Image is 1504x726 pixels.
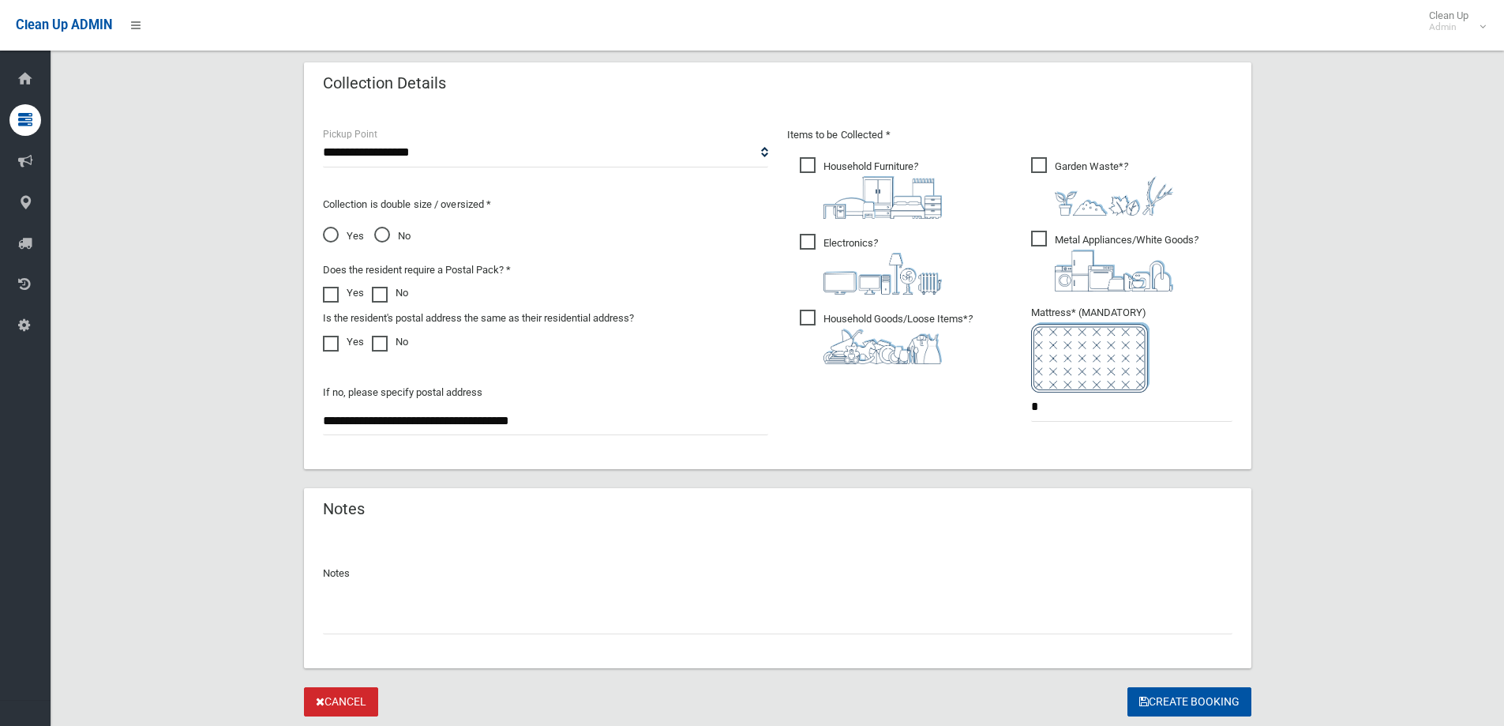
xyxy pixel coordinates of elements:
[372,333,408,352] label: No
[823,253,942,295] img: 394712a680b73dbc3d2a6a3a7ffe5a07.png
[372,284,408,303] label: No
[1055,234,1198,292] i: ?
[1055,250,1173,292] img: 36c1b0289cb1767239cdd3de9e694f19.png
[374,227,411,246] span: No
[323,227,364,246] span: Yes
[1429,21,1468,33] small: Admin
[800,310,973,364] span: Household Goods/Loose Items*
[1031,307,1232,393] span: Mattress* (MANDATORY)
[323,564,1232,583] p: Notes
[323,333,364,352] label: Yes
[787,126,1232,145] p: Items to be Collected *
[1031,322,1150,393] img: e7408bece873d2c1783593a074e5cb2f.png
[1031,231,1198,292] span: Metal Appliances/White Goods
[323,309,634,328] label: Is the resident's postal address the same as their residential address?
[823,237,942,295] i: ?
[323,261,511,280] label: Does the resident require a Postal Pack? *
[823,313,973,364] i: ?
[1127,687,1251,717] button: Create Booking
[1055,176,1173,216] img: 4fd8a5c772b2c999c83690221e5242e0.png
[304,687,378,717] a: Cancel
[323,383,482,402] label: If no, please specify postal address
[1055,160,1173,216] i: ?
[323,195,768,214] p: Collection is double size / oversized *
[16,17,112,32] span: Clean Up ADMIN
[1421,9,1484,33] span: Clean Up
[304,494,384,525] header: Notes
[800,234,942,295] span: Electronics
[304,68,465,99] header: Collection Details
[323,284,364,303] label: Yes
[800,157,942,219] span: Household Furniture
[823,160,942,219] i: ?
[1031,157,1173,216] span: Garden Waste*
[823,329,942,364] img: b13cc3517677393f34c0a387616ef184.png
[823,176,942,219] img: aa9efdbe659d29b613fca23ba79d85cb.png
